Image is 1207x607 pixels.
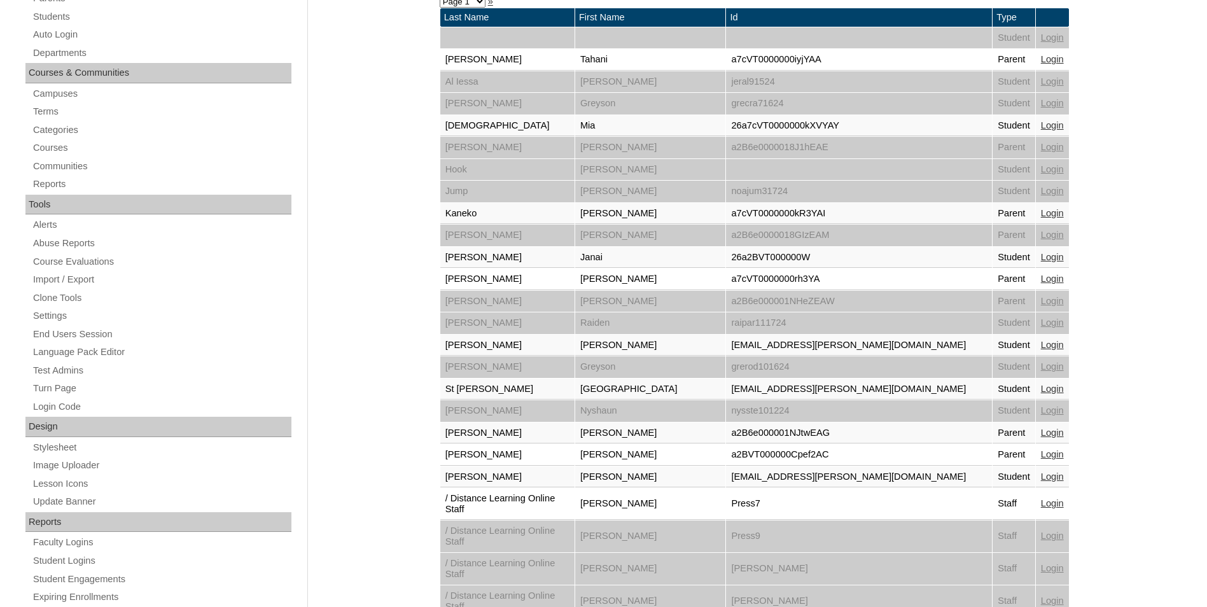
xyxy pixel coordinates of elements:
[440,137,575,158] td: [PERSON_NAME]
[993,356,1035,378] td: Student
[726,203,992,225] td: a7cVT0000000kR3YAI
[440,422,575,444] td: [PERSON_NAME]
[993,71,1035,93] td: Student
[726,400,992,422] td: nysste101224
[993,225,1035,246] td: Parent
[32,344,291,360] a: Language Pack Editor
[1041,208,1064,218] a: Login
[25,63,291,83] div: Courses & Communities
[726,137,992,158] td: a2B6e0000018J1hEAE
[575,422,725,444] td: [PERSON_NAME]
[1041,384,1064,394] a: Login
[440,225,575,246] td: [PERSON_NAME]
[1041,142,1064,152] a: Login
[440,115,575,137] td: [DEMOGRAPHIC_DATA]
[575,356,725,378] td: Greyson
[993,553,1035,585] td: Staff
[440,312,575,334] td: [PERSON_NAME]
[575,291,725,312] td: [PERSON_NAME]
[726,422,992,444] td: a2B6e000001NJtwEAG
[32,363,291,379] a: Test Admins
[1041,471,1064,482] a: Login
[1041,164,1064,174] a: Login
[32,122,291,138] a: Categories
[440,520,575,552] td: / Distance Learning Online Staff
[32,440,291,456] a: Stylesheet
[993,291,1035,312] td: Parent
[32,272,291,288] a: Import / Export
[32,290,291,306] a: Clone Tools
[993,93,1035,115] td: Student
[726,93,992,115] td: grecra71624
[726,225,992,246] td: a2B6e0000018GIzEAM
[1041,563,1064,573] a: Login
[440,181,575,202] td: Jump
[25,417,291,437] div: Design
[993,269,1035,290] td: Parent
[1041,98,1064,108] a: Login
[32,380,291,396] a: Turn Page
[575,225,725,246] td: [PERSON_NAME]
[32,457,291,473] a: Image Uploader
[25,195,291,215] div: Tools
[440,159,575,181] td: Hook
[726,520,992,552] td: Press9
[575,269,725,290] td: [PERSON_NAME]
[726,444,992,466] td: a2BVT000000Cpef2AC
[575,71,725,93] td: [PERSON_NAME]
[440,335,575,356] td: [PERSON_NAME]
[575,181,725,202] td: [PERSON_NAME]
[993,379,1035,400] td: Student
[440,400,575,422] td: [PERSON_NAME]
[1041,317,1064,328] a: Login
[32,534,291,550] a: Faculty Logins
[1041,32,1064,43] a: Login
[575,520,725,552] td: [PERSON_NAME]
[440,269,575,290] td: [PERSON_NAME]
[32,45,291,61] a: Departments
[1041,449,1064,459] a: Login
[993,137,1035,158] td: Parent
[32,553,291,569] a: Student Logins
[575,466,725,488] td: [PERSON_NAME]
[993,335,1035,356] td: Student
[726,71,992,93] td: jeral91524
[993,488,1035,520] td: Staff
[32,589,291,605] a: Expiring Enrollments
[993,203,1035,225] td: Parent
[575,247,725,269] td: Janai
[726,335,992,356] td: [EMAIL_ADDRESS][PERSON_NAME][DOMAIN_NAME]
[1041,54,1064,64] a: Login
[575,488,725,520] td: [PERSON_NAME]
[575,553,725,585] td: [PERSON_NAME]
[993,181,1035,202] td: Student
[1041,252,1064,262] a: Login
[1041,230,1064,240] a: Login
[1041,531,1064,541] a: Login
[440,49,575,71] td: [PERSON_NAME]
[726,115,992,137] td: 26a7cVT0000000kXVYAY
[993,159,1035,181] td: Student
[1041,498,1064,508] a: Login
[440,444,575,466] td: [PERSON_NAME]
[32,104,291,120] a: Terms
[993,444,1035,466] td: Parent
[726,379,992,400] td: [EMAIL_ADDRESS][PERSON_NAME][DOMAIN_NAME]
[32,254,291,270] a: Course Evaluations
[440,203,575,225] td: Kaneko
[993,312,1035,334] td: Student
[575,8,725,27] td: First Name
[440,93,575,115] td: [PERSON_NAME]
[440,247,575,269] td: [PERSON_NAME]
[993,400,1035,422] td: Student
[32,140,291,156] a: Courses
[32,308,291,324] a: Settings
[575,335,725,356] td: [PERSON_NAME]
[726,356,992,378] td: grerod101624
[575,93,725,115] td: Greyson
[1041,296,1064,306] a: Login
[32,494,291,510] a: Update Banner
[32,399,291,415] a: Login Code
[575,137,725,158] td: [PERSON_NAME]
[32,86,291,102] a: Campuses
